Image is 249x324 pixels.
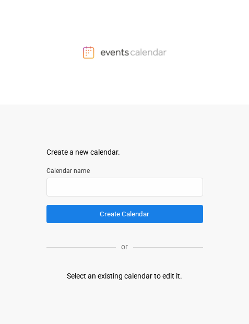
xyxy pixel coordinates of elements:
[116,241,133,252] p: or
[46,147,203,158] div: Create a new calendar.
[67,271,182,282] div: Select an existing calendar to edit it.
[46,166,203,176] label: Calendar name
[83,46,167,59] img: Events Calendar
[46,205,203,223] button: Create Calendar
